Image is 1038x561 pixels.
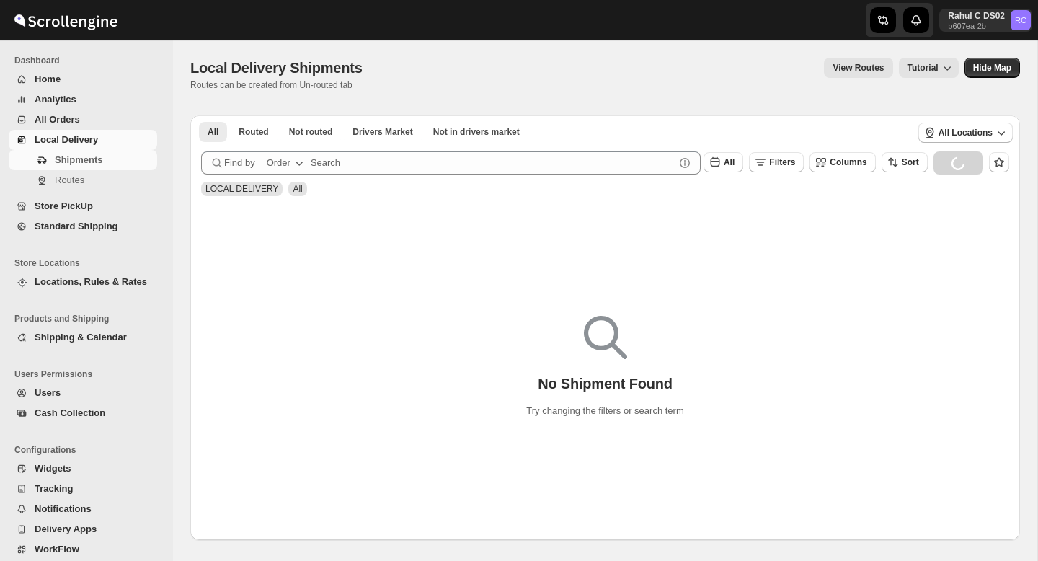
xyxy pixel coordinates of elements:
button: Sort [882,152,928,172]
span: WorkFlow [35,544,79,555]
button: Unrouted [280,122,342,142]
span: Find by [224,156,255,170]
span: Configurations [14,444,163,456]
span: Routed [239,126,268,138]
button: Tutorial [899,58,959,78]
button: Routes [9,170,157,190]
input: Search [311,151,675,175]
button: view route [824,58,892,78]
p: Rahul C DS02 [948,10,1005,22]
span: Shipments [55,154,102,165]
button: Users [9,383,157,403]
span: Standard Shipping [35,221,118,231]
text: RC [1015,16,1026,25]
span: All [208,126,218,138]
img: Empty search results [584,316,627,359]
span: Dashboard [14,55,163,66]
span: Widgets [35,463,71,474]
button: Analytics [9,89,157,110]
button: Locations, Rules & Rates [9,272,157,292]
span: Columns [830,157,866,167]
p: Routes can be created from Un-routed tab [190,79,368,91]
img: ScrollEngine [12,2,120,38]
button: All [199,122,227,142]
span: Delivery Apps [35,524,97,534]
span: Users [35,387,61,398]
p: No Shipment Found [538,375,673,392]
span: All Locations [939,127,993,138]
button: Widgets [9,459,157,479]
span: All [293,184,302,194]
span: All Orders [35,114,80,125]
span: Cash Collection [35,407,105,418]
button: WorkFlow [9,539,157,560]
span: Drivers Market [352,126,412,138]
span: Not in drivers market [433,126,520,138]
span: Locations, Rules & Rates [35,276,147,287]
span: Sort [902,157,919,167]
span: Store Locations [14,257,163,269]
button: All [704,152,743,172]
button: Claimable [344,122,421,142]
button: Filters [749,152,804,172]
button: Shipping & Calendar [9,327,157,348]
span: Tutorial [908,63,939,74]
span: View Routes [833,62,884,74]
button: User menu [939,9,1032,32]
span: Not routed [289,126,333,138]
button: All Locations [918,123,1013,143]
span: Home [35,74,61,84]
button: Columns [809,152,875,172]
span: Filters [769,157,795,167]
span: Shipping & Calendar [35,332,127,343]
span: Tracking [35,483,73,494]
span: Hide Map [973,62,1011,74]
span: Rahul C DS02 [1011,10,1031,30]
span: Store PickUp [35,200,93,211]
span: Local Delivery Shipments [190,60,363,76]
span: All [724,157,735,167]
p: b607ea-2b [948,22,1005,30]
span: Analytics [35,94,76,105]
span: Routes [55,175,84,185]
button: Map action label [964,58,1020,78]
span: LOCAL DELIVERY [205,184,278,194]
button: Tracking [9,479,157,499]
span: Notifications [35,503,92,514]
button: Home [9,69,157,89]
div: Order [267,156,290,170]
span: Local Delivery [35,134,98,145]
button: Shipments [9,150,157,170]
button: Routed [230,122,277,142]
button: Delivery Apps [9,519,157,539]
p: Try changing the filters or search term [526,404,683,418]
button: Un-claimable [425,122,528,142]
span: Products and Shipping [14,313,163,324]
button: Cash Collection [9,403,157,423]
span: Users Permissions [14,368,163,380]
button: Notifications [9,499,157,519]
button: Order [258,151,315,175]
button: All Orders [9,110,157,130]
